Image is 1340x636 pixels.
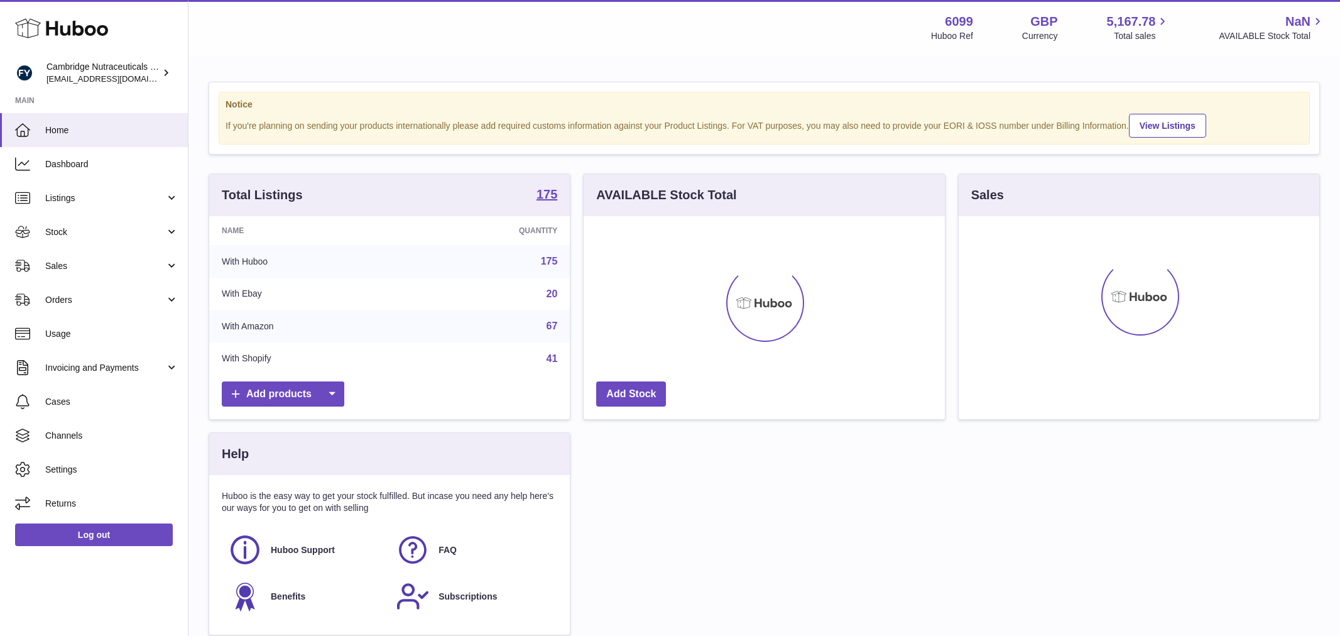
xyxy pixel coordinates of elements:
th: Name [209,216,406,245]
div: If you're planning on sending your products internationally please add required customs informati... [226,112,1303,138]
span: Home [45,124,178,136]
a: 20 [547,288,558,299]
a: Log out [15,524,173,546]
a: Add products [222,381,344,407]
h3: AVAILABLE Stock Total [596,187,736,204]
span: [EMAIL_ADDRESS][DOMAIN_NAME] [46,74,185,84]
strong: 6099 [945,13,973,30]
span: Sales [45,260,165,272]
span: Orders [45,294,165,306]
a: Subscriptions [396,579,551,613]
strong: GBP [1030,13,1057,30]
th: Quantity [406,216,570,245]
h3: Help [222,446,249,463]
a: 5,167.78 Total sales [1107,13,1170,42]
span: Returns [45,498,178,510]
span: Dashboard [45,158,178,170]
a: Benefits [228,579,383,613]
span: NaN [1285,13,1310,30]
td: With Ebay [209,278,406,310]
div: Currency [1022,30,1058,42]
span: AVAILABLE Stock Total [1219,30,1325,42]
span: FAQ [438,544,457,556]
span: 5,167.78 [1107,13,1156,30]
span: Settings [45,464,178,476]
a: FAQ [396,533,551,567]
h3: Sales [971,187,1004,204]
div: Cambridge Nutraceuticals Ltd [46,61,160,85]
a: 175 [537,188,557,203]
a: View Listings [1129,114,1206,138]
div: Huboo Ref [931,30,973,42]
span: Subscriptions [438,591,497,603]
strong: Notice [226,99,1303,111]
span: Huboo Support [271,544,335,556]
span: Benefits [271,591,305,603]
a: 67 [547,321,558,331]
a: NaN AVAILABLE Stock Total [1219,13,1325,42]
td: With Amazon [209,310,406,343]
h3: Total Listings [222,187,303,204]
a: Add Stock [596,381,666,407]
img: huboo@camnutra.com [15,63,34,82]
p: Huboo is the easy way to get your stock fulfilled. But incase you need any help here's our ways f... [222,490,557,514]
a: Huboo Support [228,533,383,567]
a: 175 [541,256,558,266]
span: Stock [45,226,165,238]
strong: 175 [537,188,557,200]
span: Invoicing and Payments [45,362,165,374]
td: With Shopify [209,343,406,375]
span: Total sales [1114,30,1170,42]
td: With Huboo [209,245,406,278]
span: Channels [45,430,178,442]
span: Listings [45,192,165,204]
a: 41 [547,353,558,364]
span: Usage [45,328,178,340]
span: Cases [45,396,178,408]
